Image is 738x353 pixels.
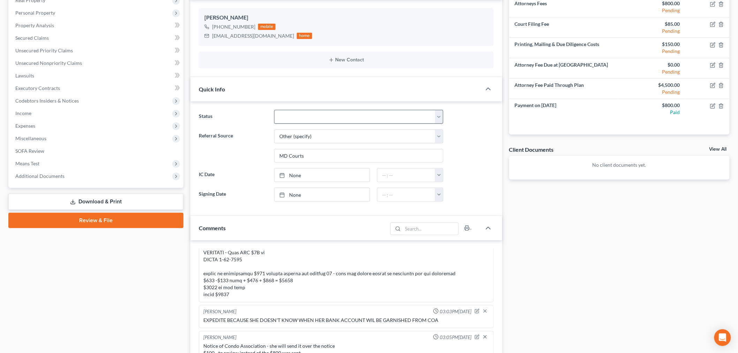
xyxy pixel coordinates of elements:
[274,149,443,163] input: Other Referral Source
[212,23,255,30] div: [PHONE_NUMBER]
[203,308,236,315] div: [PERSON_NAME]
[625,41,680,48] div: $150.00
[297,33,312,39] div: home
[204,57,488,63] button: New Contact
[10,57,183,69] a: Unsecured Nonpriority Claims
[10,32,183,44] a: Secured Claims
[509,78,619,99] td: Attorney Fee Paid Through Plan
[440,308,472,315] span: 03:03PM[DATE]
[195,188,271,202] label: Signing Date
[625,21,680,28] div: $85.00
[515,162,724,168] p: No client documents yet.
[625,61,680,68] div: $0.00
[274,188,370,201] a: None
[509,99,619,119] td: Payment on [DATE]
[15,110,31,116] span: Income
[8,194,183,210] a: Download & Print
[625,89,680,96] div: Pending
[199,225,226,231] span: Comments
[15,73,34,78] span: Lawsuits
[709,147,727,152] a: View All
[15,47,73,53] span: Unsecured Priority Claims
[203,317,489,324] div: EXPEDITE BECAUSE SHE DOESN'T KNOW WHEN HER BANK ACCOUNT WIL BE GARNISHED FROM COA
[625,48,680,55] div: Pending
[625,102,680,109] div: $800.00
[625,109,680,116] div: Paid
[15,35,49,41] span: Secured Claims
[15,160,39,166] span: Means Test
[15,135,46,141] span: Miscellaneous
[15,148,44,154] span: SOFA Review
[15,85,60,91] span: Executory Contracts
[625,28,680,35] div: Pending
[10,19,183,32] a: Property Analysis
[509,58,619,78] td: Attorney Fee Due at [GEOGRAPHIC_DATA]
[15,98,79,104] span: Codebtors Insiders & Notices
[377,168,435,182] input: -- : --
[10,69,183,82] a: Lawsuits
[625,68,680,75] div: Pending
[195,168,271,182] label: IC Date
[509,38,619,58] td: Printing, Mailing & Due Diligence Costs
[625,82,680,89] div: $4,500.00
[15,173,65,179] span: Additional Documents
[15,60,82,66] span: Unsecured Nonpriority Claims
[377,188,435,201] input: -- : --
[15,123,35,129] span: Expenses
[212,32,294,39] div: [EMAIL_ADDRESS][DOMAIN_NAME]
[203,334,236,341] div: [PERSON_NAME]
[10,145,183,157] a: SOFA Review
[15,10,55,16] span: Personal Property
[10,44,183,57] a: Unsecured Priority Claims
[440,334,472,341] span: 03:05PM[DATE]
[509,146,554,153] div: Client Documents
[199,86,225,92] span: Quick Info
[10,82,183,95] a: Executory Contracts
[204,14,488,22] div: [PERSON_NAME]
[258,24,276,30] div: mobile
[274,168,370,182] a: None
[195,129,271,163] label: Referral Source
[509,17,619,38] td: Court Filing Fee
[195,110,271,124] label: Status
[714,329,731,346] div: Open Intercom Messenger
[8,213,183,228] a: Review & File
[15,22,54,28] span: Property Analysis
[403,223,458,235] input: Search...
[625,7,680,14] div: Pending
